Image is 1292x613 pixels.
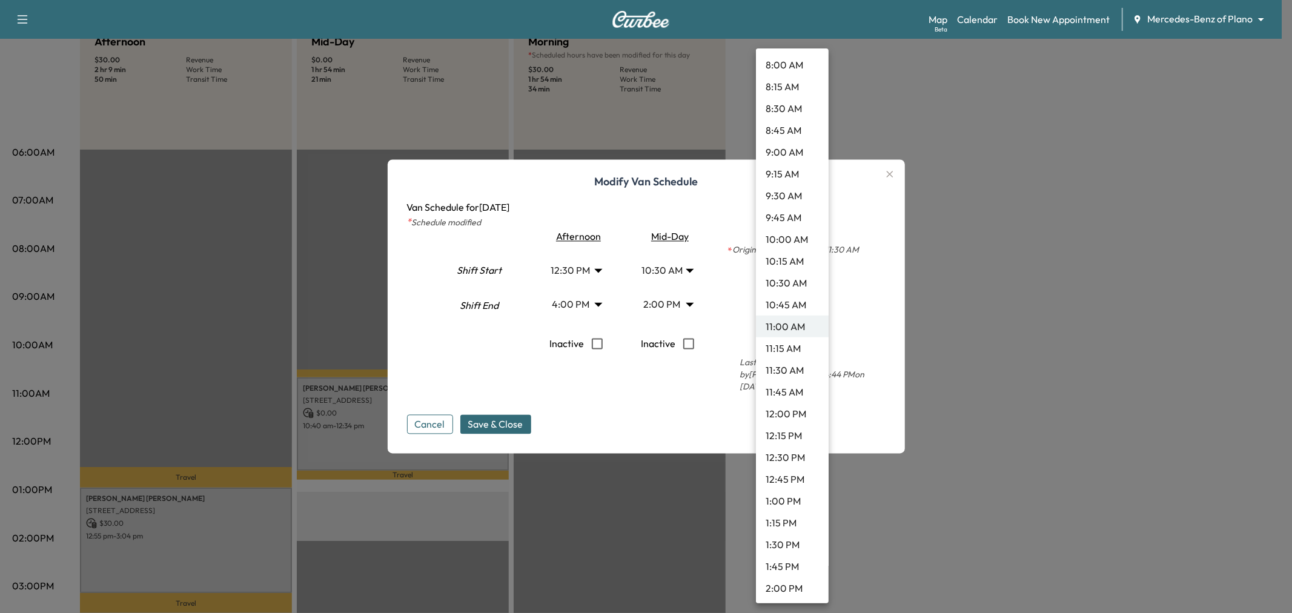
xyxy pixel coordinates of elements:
li: 9:15 AM [756,163,829,185]
li: 1:30 PM [756,534,829,555]
li: 9:45 AM [756,207,829,228]
li: 9:30 AM [756,185,829,207]
li: 1:15 PM [756,512,829,534]
li: 1:00 PM [756,490,829,512]
li: 11:00 AM [756,316,829,337]
li: 12:30 PM [756,446,829,468]
li: 12:00 PM [756,403,829,425]
li: 10:00 AM [756,228,829,250]
li: 9:00 AM [756,141,829,163]
li: 11:30 AM [756,359,829,381]
li: 11:15 AM [756,337,829,359]
li: 8:15 AM [756,76,829,98]
li: 12:45 PM [756,468,829,490]
li: 8:30 AM [756,98,829,119]
li: 11:45 AM [756,381,829,403]
li: 12:15 PM [756,425,829,446]
li: 10:15 AM [756,250,829,272]
li: 2:00 PM [756,577,829,599]
li: 1:45 PM [756,555,829,577]
li: 10:45 AM [756,294,829,316]
li: 8:45 AM [756,119,829,141]
li: 10:30 AM [756,272,829,294]
li: 8:00 AM [756,54,829,76]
